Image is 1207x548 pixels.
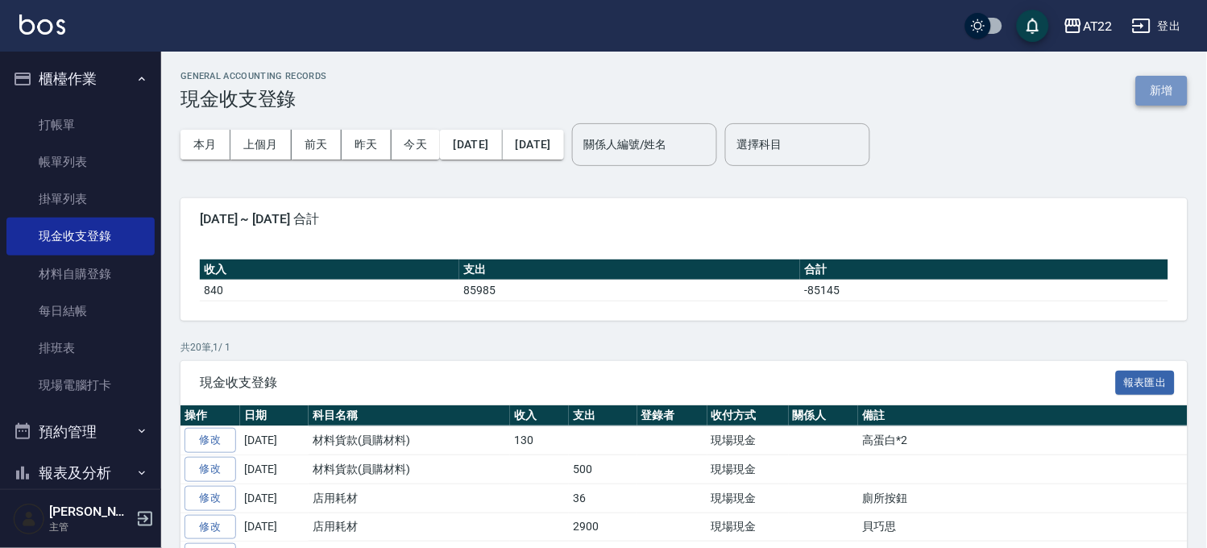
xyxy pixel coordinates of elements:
[707,513,789,542] td: 現場現金
[19,15,65,35] img: Logo
[180,71,327,81] h2: GENERAL ACCOUNTING RECORDS
[6,452,155,494] button: 報表及分析
[392,130,441,160] button: 今天
[800,259,1168,280] th: 合計
[200,259,459,280] th: 收入
[185,428,236,453] a: 修改
[6,143,155,181] a: 帳單列表
[510,426,569,455] td: 130
[789,405,859,426] th: 關係人
[1083,16,1113,36] div: AT22
[6,367,155,404] a: 現場電腦打卡
[6,255,155,293] a: 材料自購登錄
[240,455,309,484] td: [DATE]
[240,484,309,513] td: [DATE]
[185,486,236,511] a: 修改
[569,405,637,426] th: 支出
[230,130,292,160] button: 上個月
[6,106,155,143] a: 打帳單
[707,484,789,513] td: 現場現金
[569,455,637,484] td: 500
[1116,371,1176,396] button: 報表匯出
[510,405,569,426] th: 收入
[185,457,236,482] a: 修改
[200,375,1116,391] span: 現金收支登錄
[180,340,1188,355] p: 共 20 筆, 1 / 1
[49,520,131,534] p: 主管
[292,130,342,160] button: 前天
[6,330,155,367] a: 排班表
[342,130,392,160] button: 昨天
[200,280,459,301] td: 840
[569,484,637,513] td: 36
[309,455,510,484] td: 材料貨款(員購材料)
[309,484,510,513] td: 店用耗材
[309,405,510,426] th: 科目名稱
[707,405,789,426] th: 收付方式
[6,181,155,218] a: 掛單列表
[309,513,510,542] td: 店用耗材
[800,280,1168,301] td: -85145
[1126,11,1188,41] button: 登出
[6,218,155,255] a: 現金收支登錄
[707,426,789,455] td: 現場現金
[440,130,502,160] button: [DATE]
[309,426,510,455] td: 材料貨款(員購材料)
[240,513,309,542] td: [DATE]
[637,405,707,426] th: 登錄者
[240,426,309,455] td: [DATE]
[180,88,327,110] h3: 現金收支登錄
[200,211,1168,227] span: [DATE] ~ [DATE] 合計
[1057,10,1119,43] button: AT22
[1136,82,1188,98] a: 新增
[240,405,309,426] th: 日期
[6,58,155,100] button: 櫃檯作業
[49,504,131,520] h5: [PERSON_NAME]
[6,293,155,330] a: 每日結帳
[459,259,800,280] th: 支出
[503,130,564,160] button: [DATE]
[180,130,230,160] button: 本月
[569,513,637,542] td: 2900
[1136,76,1188,106] button: 新增
[1116,374,1176,389] a: 報表匯出
[180,405,240,426] th: 操作
[459,280,800,301] td: 85985
[185,515,236,540] a: 修改
[707,455,789,484] td: 現場現金
[1017,10,1049,42] button: save
[6,411,155,453] button: 預約管理
[13,503,45,535] img: Person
